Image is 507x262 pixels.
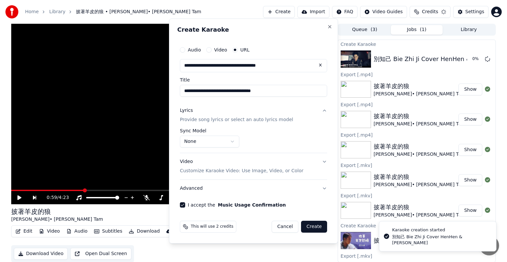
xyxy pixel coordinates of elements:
[188,203,286,207] label: I accept the
[214,48,227,52] label: Video
[180,128,327,153] div: LyricsProvide song lyrics or select an auto lyrics model
[180,78,327,82] label: Title
[180,102,327,128] button: LyricsProvide song lyrics or select an auto lyrics model
[180,180,327,197] button: Advanced
[218,203,286,207] button: I accept the
[272,221,298,233] button: Cancel
[188,48,201,52] label: Audio
[180,116,293,123] p: Provide song lyrics or select an auto lyrics model
[240,48,250,52] label: URL
[180,158,303,174] div: Video
[180,107,193,114] div: Lyrics
[191,224,233,229] span: This will use 2 credits
[180,153,327,180] button: VideoCustomize Karaoke Video: Use Image, Video, or Color
[180,168,303,174] p: Customize Karaoke Video: Use Image, Video, or Color
[301,221,327,233] button: Create
[180,128,239,133] label: Sync Model
[177,27,330,33] h2: Create Karaoke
